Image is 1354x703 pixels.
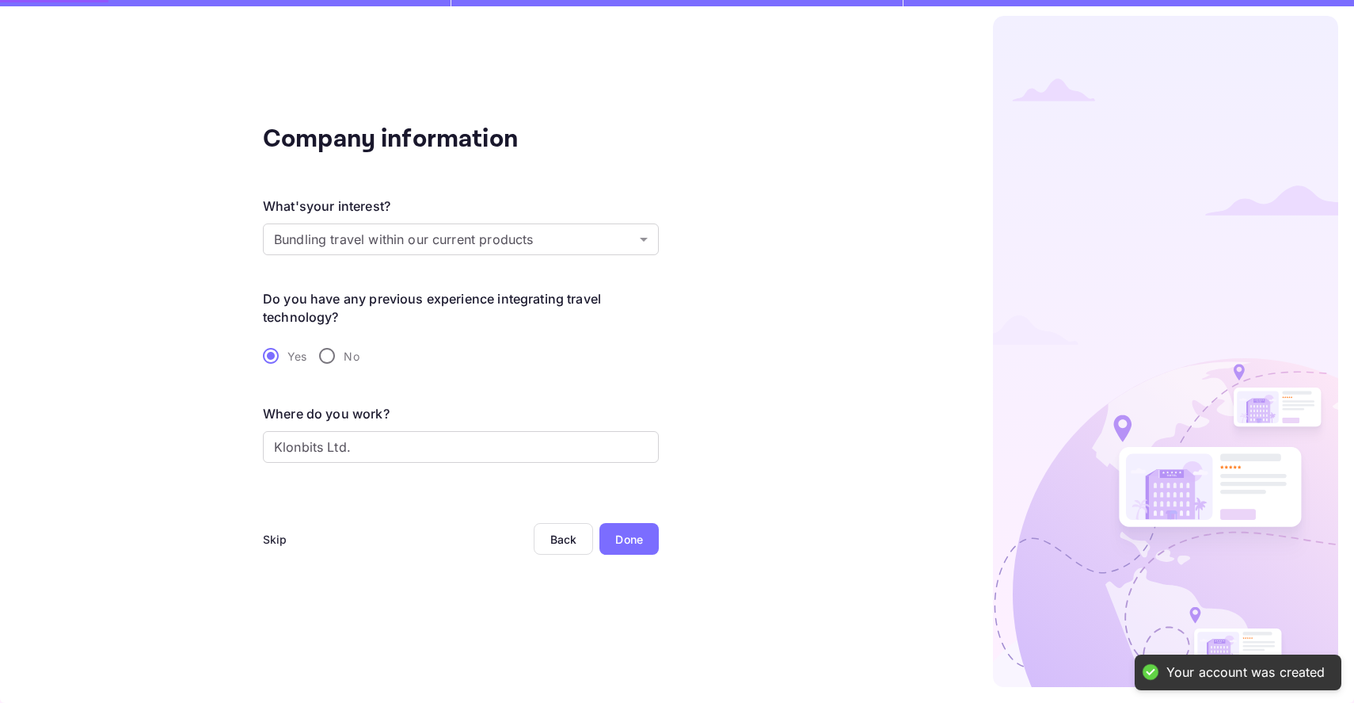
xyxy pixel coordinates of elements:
span: No [344,348,359,365]
input: e.g., Google [263,431,659,463]
span: Yes [287,348,306,365]
img: logo [993,16,1338,687]
div: Without label [263,224,659,255]
div: Your account was created [1166,664,1325,681]
div: Done [615,531,643,548]
div: Skip [263,531,287,548]
div: Company information [263,120,580,159]
div: Back [550,533,577,546]
div: Where do you work? [263,404,390,423]
legend: Do you have any previous experience integrating travel technology? [263,290,659,327]
div: travel-experience [263,339,659,373]
div: What's your interest? [263,197,390,216]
